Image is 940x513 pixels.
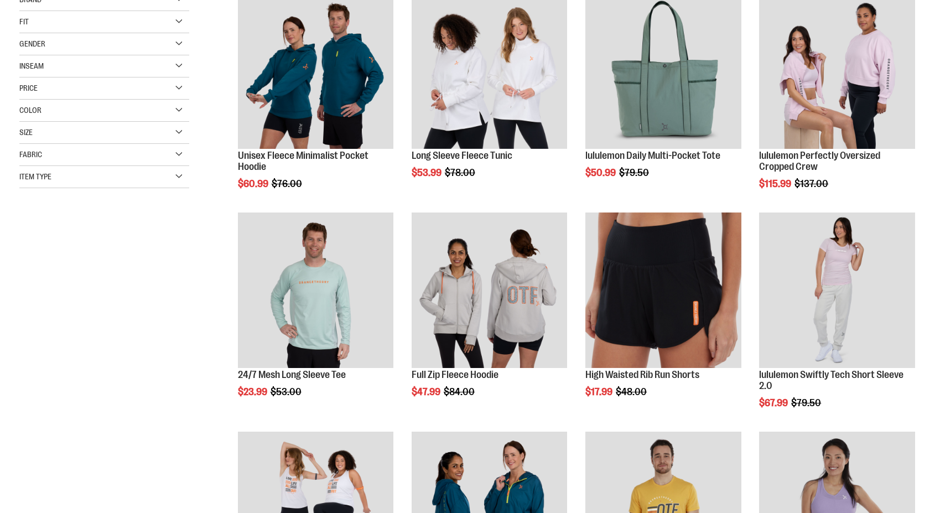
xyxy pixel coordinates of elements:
span: $47.99 [412,386,442,397]
a: Main Image of 1457095 [238,213,394,370]
img: lululemon Swiftly Tech Short Sleeve 2.0 [759,213,915,369]
span: Gender [19,39,45,48]
span: $50.99 [585,167,617,178]
span: $79.50 [619,167,651,178]
span: $137.00 [794,178,830,189]
span: $76.00 [272,178,304,189]
a: 24/7 Mesh Long Sleeve Tee [238,369,346,380]
a: lululemon Swiftly Tech Short Sleeve 2.0 [759,369,903,391]
div: product [580,207,747,426]
span: $79.50 [791,397,823,408]
a: Unisex Fleece Minimalist Pocket Hoodie [238,150,368,172]
span: Price [19,84,38,92]
img: High Waisted Rib Run Shorts [585,213,741,369]
span: Item Type [19,172,51,181]
span: Size [19,128,33,137]
a: High Waisted Rib Run Shorts [585,369,699,380]
div: product [406,207,573,426]
div: product [232,207,399,426]
a: Long Sleeve Fleece Tunic [412,150,512,161]
div: product [754,207,921,437]
img: Main Image of 1457091 [412,213,568,369]
span: $17.99 [585,386,614,397]
a: Full Zip Fleece Hoodie [412,369,498,380]
span: $84.00 [444,386,476,397]
img: Main Image of 1457095 [238,213,394,369]
a: Main Image of 1457091 [412,213,568,370]
span: $60.99 [238,178,270,189]
span: Inseam [19,61,44,70]
a: High Waisted Rib Run Shorts [585,213,741,370]
span: Color [19,106,41,115]
span: Fabric [19,150,42,159]
span: $78.00 [445,167,477,178]
span: $53.99 [412,167,443,178]
span: $67.99 [759,397,790,408]
a: lululemon Daily Multi-Pocket Tote [585,150,720,161]
span: $115.99 [759,178,793,189]
span: $48.00 [616,386,648,397]
a: lululemon Perfectly Oversized Cropped Crew [759,150,880,172]
a: lululemon Swiftly Tech Short Sleeve 2.0 [759,213,915,370]
span: $53.00 [271,386,303,397]
span: $23.99 [238,386,269,397]
span: Fit [19,17,29,26]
